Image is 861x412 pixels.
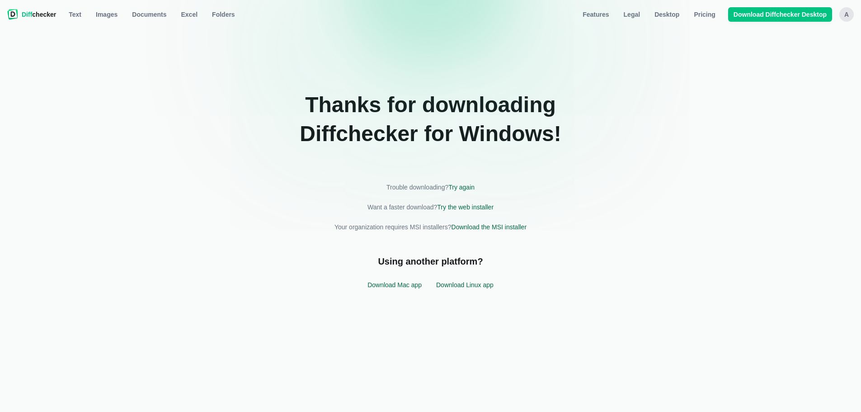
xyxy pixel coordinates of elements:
[577,7,614,22] a: Features
[176,7,203,22] a: Excel
[732,10,828,19] span: Download Diffchecker Desktop
[90,7,123,22] a: Images
[94,10,119,19] span: Images
[367,204,437,211] span: Want a faster download?
[839,7,854,22] button: A
[386,184,448,191] span: Trouble downloading?
[22,11,32,18] span: Diff
[618,7,646,22] a: Legal
[367,281,422,289] a: Download mac app
[397,281,409,289] span: mac
[436,281,494,289] a: Download linux app
[688,7,720,22] a: Pricing
[452,223,527,231] a: Download the MSI installer
[127,7,172,22] a: Documents
[130,10,168,19] span: Documents
[207,7,240,22] button: Folders
[273,90,589,159] h2: Thanks for downloading Diffchecker for !
[728,7,832,22] a: Download Diffchecker Desktop
[466,281,481,289] span: linux
[459,122,554,146] span: windows
[7,7,56,22] a: Diffchecker
[692,10,717,19] span: Pricing
[67,10,83,19] span: Text
[448,184,475,191] a: Try again
[581,10,611,19] span: Features
[63,7,87,22] a: Text
[622,10,642,19] span: Legal
[653,10,681,19] span: Desktop
[210,10,237,19] span: Folders
[7,9,18,20] img: Diffchecker logo
[437,204,494,211] a: Try the web installer
[179,10,200,19] span: Excel
[649,7,685,22] a: Desktop
[334,223,452,231] span: Your organization requires MSI installers?
[22,10,56,19] span: checker
[171,255,690,275] h2: Using another platform?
